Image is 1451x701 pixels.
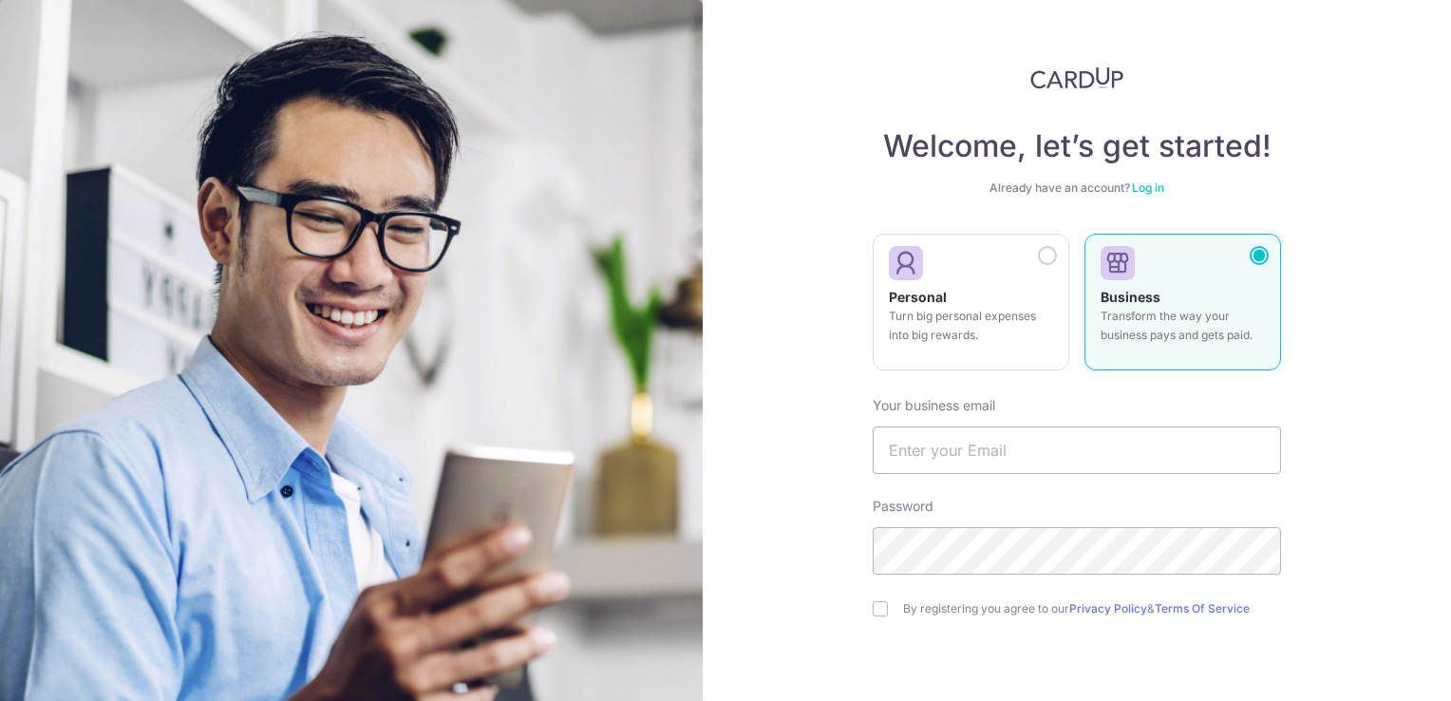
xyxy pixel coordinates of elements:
[873,127,1281,165] h4: Welcome, let’s get started!
[1069,601,1147,616] a: Privacy Policy
[873,180,1281,196] div: Already have an account?
[1101,289,1160,305] strong: Business
[1084,234,1281,382] a: Business Transform the way your business pays and gets paid.
[873,396,995,415] label: Your business email
[889,289,947,305] strong: Personal
[873,426,1281,474] input: Enter your Email
[1030,66,1123,89] img: CardUp Logo
[873,497,933,516] label: Password
[1155,601,1250,616] a: Terms Of Service
[1101,307,1265,345] p: Transform the way your business pays and gets paid.
[903,601,1281,616] label: By registering you agree to our &
[873,234,1069,382] a: Personal Turn big personal expenses into big rewards.
[1132,180,1164,195] a: Log in
[889,307,1053,345] p: Turn big personal expenses into big rewards.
